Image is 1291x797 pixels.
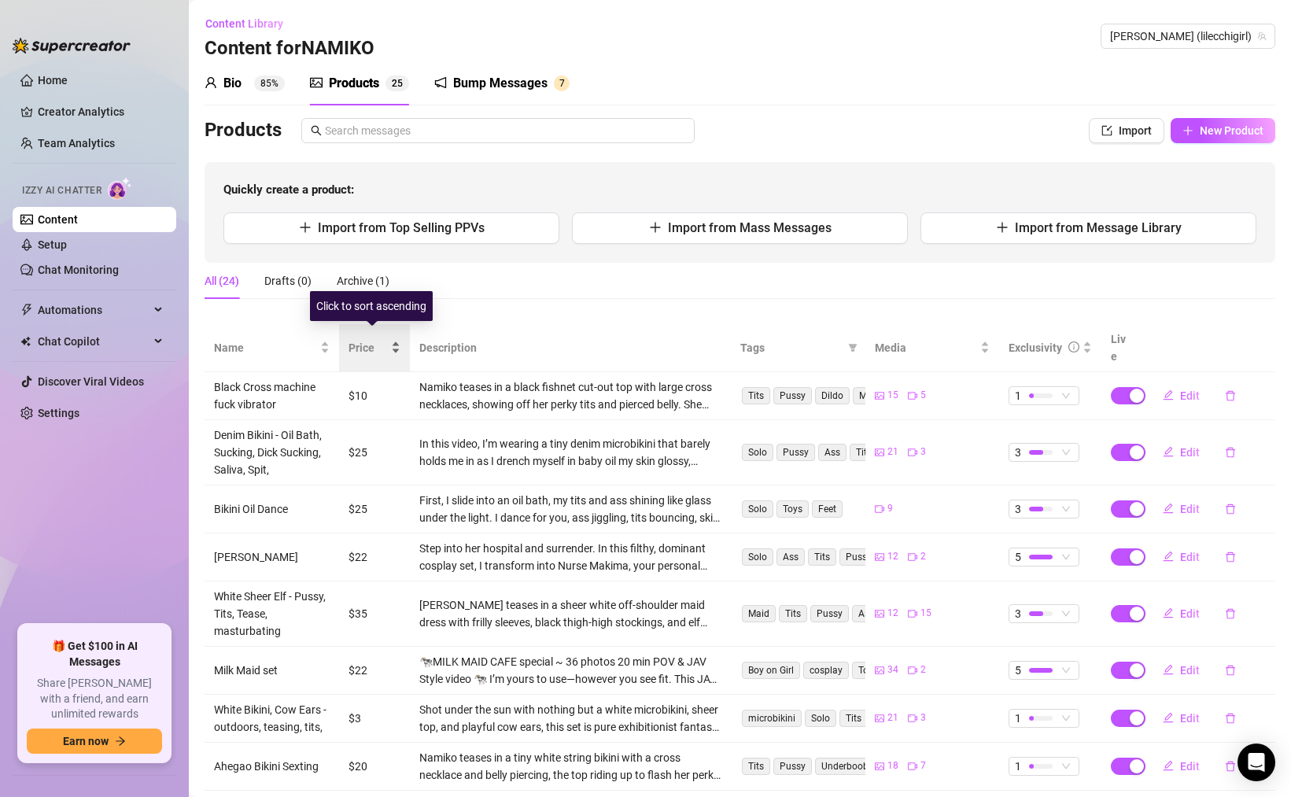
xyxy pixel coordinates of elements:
[63,735,109,747] span: Earn now
[27,676,162,722] span: Share [PERSON_NAME] with a friend, and earn unlimited rewards
[38,407,79,419] a: Settings
[850,444,878,461] span: Tits
[887,606,898,621] span: 12
[310,76,323,89] span: picture
[27,729,162,754] button: Earn nowarrow-right
[419,540,721,574] div: Step into her hospital and surrender. In this filthy, dominant cosplay set, I transform into Nurs...
[1225,665,1236,676] span: delete
[875,391,884,400] span: picture
[1200,124,1263,137] span: New Product
[339,420,410,485] td: $25
[1163,446,1174,457] span: edit
[205,11,296,36] button: Content Library
[1015,710,1021,727] span: 1
[1163,503,1174,514] span: edit
[668,220,832,235] span: Import from Mass Messages
[742,662,800,679] span: Boy on Girl
[776,444,815,461] span: Pussy
[419,653,721,688] div: 🐄MILK MAID CAFE special ~ 36 photos 20 min POV & JAV Style video 🐄 I’m yours to use—however you s...
[773,387,812,404] span: Pussy
[38,264,119,276] a: Chat Monitoring
[572,212,908,244] button: Import from Mass Messages
[339,372,410,420] td: $10
[419,701,721,736] div: Shot under the sun with nothing but a white microbikini, sheer top, and playful cow ears, this se...
[1212,544,1249,570] button: delete
[1150,601,1212,626] button: Edit
[1101,125,1112,136] span: import
[1238,743,1275,781] div: Open Intercom Messenger
[27,639,162,670] span: 🎁 Get $100 in AI Messages
[1163,551,1174,562] span: edit
[887,501,893,516] span: 9
[875,448,884,457] span: picture
[1212,440,1249,465] button: delete
[908,762,917,771] span: video-camera
[1180,551,1200,563] span: Edit
[887,710,898,725] span: 21
[205,695,339,743] td: White Bikini, Cow Ears - outdoors, teasing, tits,
[1015,758,1021,775] span: 1
[1225,761,1236,772] span: delete
[419,492,721,526] div: First, I slide into an oil bath, my tits and ass shining like glass under the light. I dance for ...
[385,76,409,91] sup: 25
[318,220,485,235] span: Import from Top Selling PPVs
[434,76,447,89] span: notification
[1119,124,1152,137] span: Import
[875,609,884,618] span: picture
[740,339,842,356] span: Tags
[920,549,926,564] span: 2
[419,596,721,631] div: [PERSON_NAME] teases in a sheer white off-shoulder maid dress with frilly sleeves, black thigh-hi...
[810,605,849,622] span: Pussy
[1180,503,1200,515] span: Edit
[731,324,865,372] th: Tags
[920,710,926,725] span: 3
[419,435,721,470] div: In this video, I’m wearing a tiny denim microbikini that barely holds me in as I drench myself in...
[779,605,807,622] span: Tits
[205,420,339,485] td: Denim Bikini - Oil Bath, Sucking, Dick Sucking, Saliva, Spit,
[908,448,917,457] span: video-camera
[852,662,884,679] span: Toys
[1212,658,1249,683] button: delete
[803,662,849,679] span: cosplay
[1163,712,1174,723] span: edit
[1163,760,1174,771] span: edit
[875,552,884,562] span: picture
[38,375,144,388] a: Discover Viral Videos
[339,581,410,647] td: $35
[38,74,68,87] a: Home
[908,552,917,562] span: video-camera
[264,272,312,290] div: Drafts (0)
[1163,664,1174,675] span: edit
[853,387,923,404] span: Masturbation
[887,662,898,677] span: 34
[1225,552,1236,563] span: delete
[1150,383,1212,408] button: Edit
[337,272,389,290] div: Archive (1)
[339,324,410,372] th: Price
[1150,658,1212,683] button: Edit
[108,177,132,200] img: AI Chatter
[776,548,805,566] span: Ass
[339,647,410,695] td: $22
[311,125,322,136] span: search
[812,500,843,518] span: Feet
[920,212,1256,244] button: Import from Message Library
[38,297,149,323] span: Automations
[223,183,354,197] strong: Quickly create a product:
[1180,664,1200,677] span: Edit
[554,76,570,91] sup: 7
[419,378,721,413] div: Namiko teases in a black fishnet cut-out top with large cross necklaces, showing off her perky ti...
[818,444,847,461] span: Ass
[205,272,239,290] div: All (24)
[865,324,1000,372] th: Media
[815,387,850,404] span: Dildo
[1150,544,1212,570] button: Edit
[1110,24,1266,48] span: NAMIKO (lilecchigirl)
[205,17,283,30] span: Content Library
[205,647,339,695] td: Milk Maid set
[22,183,101,198] span: Izzy AI Chatter
[1015,220,1182,235] span: Import from Message Library
[205,324,339,372] th: Name
[1225,608,1236,619] span: delete
[1015,605,1021,622] span: 3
